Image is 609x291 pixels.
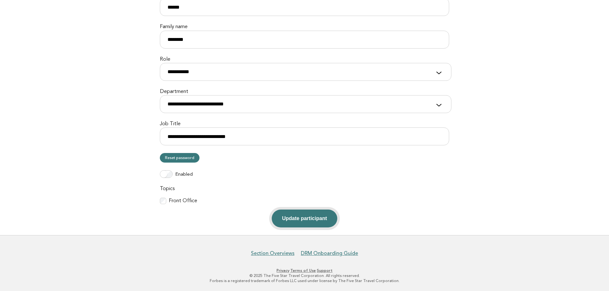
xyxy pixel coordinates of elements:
label: Topics [160,186,449,192]
p: Forbes is a registered trademark of Forbes LLC used under license by The Five Star Travel Corpora... [109,278,500,283]
p: © 2025 The Five Star Travel Corporation. All rights reserved. [109,273,500,278]
p: · · [109,268,500,273]
a: Support [317,268,332,273]
label: Enabled [175,172,193,178]
label: Front Office [169,198,197,204]
a: Section Overviews [251,250,294,257]
a: Privacy [277,268,289,273]
label: Department [160,88,449,95]
label: Family name [160,24,449,30]
label: Job Title [160,121,449,127]
button: Update participant [272,210,337,227]
a: Terms of Use [290,268,316,273]
a: DRM Onboarding Guide [301,250,358,257]
label: Role [160,56,449,63]
a: Reset password [160,153,199,163]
